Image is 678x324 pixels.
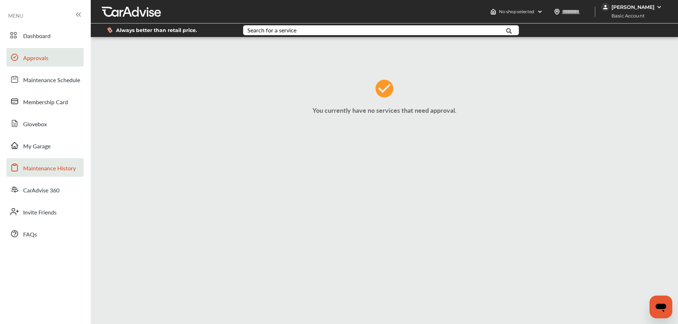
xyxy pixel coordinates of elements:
div: [PERSON_NAME] [611,4,655,10]
a: My Garage [6,136,84,155]
iframe: Button to launch messaging window [650,296,672,318]
a: FAQs [6,224,84,243]
span: MENU [8,13,23,18]
span: Dashboard [23,32,51,41]
p: You currently have no services that need approval. [93,106,676,115]
a: Maintenance Schedule [6,70,84,89]
span: Approvals [23,54,48,63]
span: FAQs [23,230,37,239]
span: Membership Card [23,98,68,107]
span: Basic Account [602,12,650,20]
img: location_vector.a44bc228.svg [554,9,560,15]
span: Maintenance Schedule [23,76,80,85]
span: Maintenance History [23,164,76,173]
span: No shop selected [499,9,534,15]
a: CarAdvise 360 [6,180,84,199]
span: Glovebox [23,120,47,129]
img: header-home-logo.8d720a4f.svg [490,9,496,15]
div: Search for a service [247,27,296,33]
a: Membership Card [6,92,84,111]
img: header-down-arrow.9dd2ce7d.svg [537,9,543,15]
a: Approvals [6,48,84,67]
img: jVpblrzwTbfkPYzPPzSLxeg0AAAAASUVORK5CYII= [601,3,610,11]
span: CarAdvise 360 [23,186,59,195]
span: Invite Friends [23,208,57,217]
a: Invite Friends [6,202,84,221]
a: Maintenance History [6,158,84,177]
a: Glovebox [6,114,84,133]
span: My Garage [23,142,51,151]
span: Always better than retail price. [116,28,197,33]
a: Dashboard [6,26,84,44]
img: WGsFRI8htEPBVLJbROoPRyZpYNWhNONpIPPETTm6eUC0GeLEiAAAAAElFTkSuQmCC [656,4,662,10]
img: dollor_label_vector.a70140d1.svg [107,27,112,33]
